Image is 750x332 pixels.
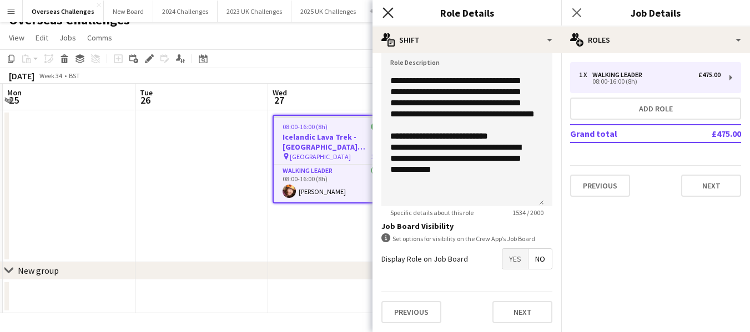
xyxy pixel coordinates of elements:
[381,301,441,323] button: Previous
[55,30,80,45] a: Jobs
[138,94,153,106] span: 26
[59,33,76,43] span: Jobs
[9,33,24,43] span: View
[7,88,22,98] span: Mon
[87,33,112,43] span: Comms
[561,6,750,20] h3: Job Details
[675,125,741,142] td: £475.00
[698,71,721,79] div: £475.00
[681,175,741,197] button: Next
[371,152,387,161] span: 1 Role
[273,115,397,203] app-job-card: 08:00-16:00 (8h)1/1Icelandic Lava Trek - [GEOGRAPHIC_DATA] Hospice [GEOGRAPHIC_DATA]1 RoleWalking...
[23,1,104,22] button: Overseas Challenges
[381,221,552,231] h3: Job Board Visibility
[31,30,53,45] a: Edit
[528,249,552,269] span: No
[592,71,647,79] div: Walking Leader
[274,165,396,202] app-card-role: Walking Leader1/108:00-16:00 (8h)[PERSON_NAME]
[492,301,552,323] button: Next
[283,122,328,131] span: 08:00-16:00 (8h)
[218,1,291,22] button: 2023 UK Challenges
[37,71,64,80] span: Week 34
[4,30,29,45] a: View
[271,94,287,106] span: 27
[371,122,387,131] span: 1/1
[579,79,721,84] div: 08:00-16:00 (8h)
[273,88,287,98] span: Wed
[83,30,117,45] a: Comms
[579,71,592,79] div: 1 x
[290,152,351,161] span: [GEOGRAPHIC_DATA]
[6,94,22,106] span: 25
[502,249,528,269] span: Yes
[104,1,153,22] button: New Board
[18,265,59,276] div: New group
[140,88,153,98] span: Tue
[9,70,34,81] div: [DATE]
[373,27,561,53] div: Shift
[381,233,552,244] div: Set options for visibility on the Crew App’s Job Board
[373,6,561,20] h3: Role Details
[570,125,675,142] td: Grand total
[153,1,218,22] button: 2024 Challenges
[36,33,48,43] span: Edit
[69,71,80,80] div: BST
[561,27,750,53] div: Roles
[274,132,396,152] h3: Icelandic Lava Trek - [GEOGRAPHIC_DATA] Hospice
[570,175,630,197] button: Previous
[291,1,365,22] button: 2025 UK Challenges
[570,98,741,120] button: Add role
[381,254,468,264] label: Display Role on Job Board
[381,208,482,217] span: Specific details about this role
[504,208,552,217] span: 1534 / 2000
